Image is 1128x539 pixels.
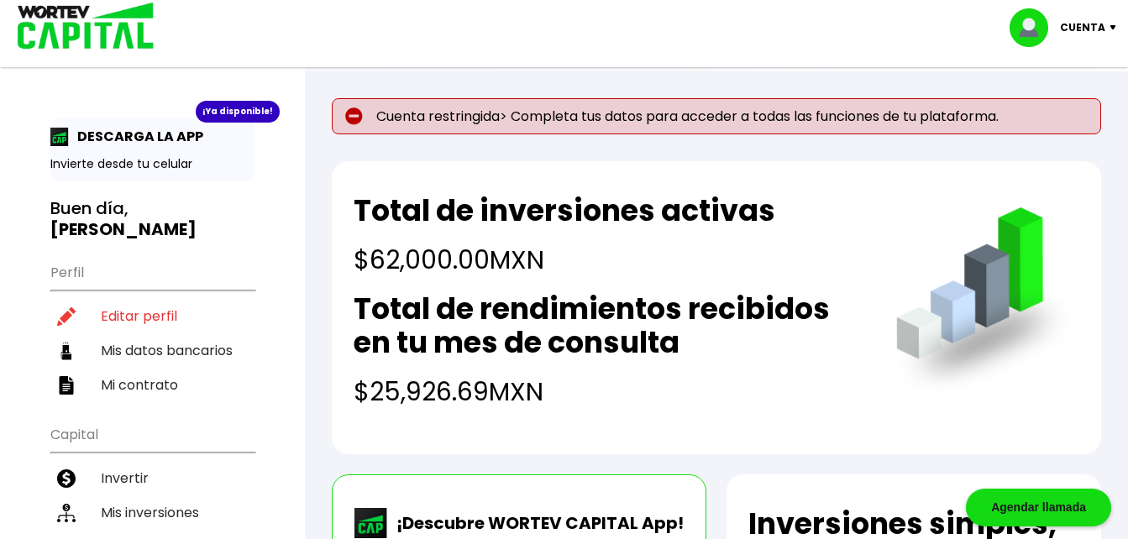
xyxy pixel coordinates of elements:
h2: Total de rendimientos recibidos en tu mes de consulta [354,292,863,359]
img: error-circle.027baa21.svg [345,107,363,125]
p: Invierte desde tu celular [50,155,254,173]
img: inversiones-icon.6695dc30.svg [57,504,76,522]
h4: $25,926.69 MXN [354,373,863,411]
p: ¡Descubre WORTEV CAPITAL App! [388,510,684,536]
img: invertir-icon.b3b967d7.svg [57,469,76,488]
a: Invertir [50,461,254,495]
h3: Buen día, [50,198,254,240]
h2: Total de inversiones activas [354,194,775,228]
img: wortev-capital-app-icon [354,508,388,538]
img: grafica.516fef24.png [889,207,1079,398]
img: profile-image [1010,8,1060,47]
div: ¡Ya disponible! [196,101,280,123]
img: contrato-icon.f2db500c.svg [57,376,76,395]
div: Agendar llamada [966,489,1111,526]
a: Mis datos bancarios [50,333,254,368]
img: icon-down [1105,25,1128,30]
a: Mis inversiones [50,495,254,530]
img: app-icon [50,128,69,146]
p: Cuenta restringida> Completa tus datos para acceder a todas las funciones de tu plataforma. [332,98,1101,134]
a: Editar perfil [50,299,254,333]
b: [PERSON_NAME] [50,217,197,241]
img: datos-icon.10cf9172.svg [57,342,76,360]
a: Mi contrato [50,368,254,402]
ul: Perfil [50,254,254,402]
h4: $62,000.00 MXN [354,241,775,279]
p: Cuenta [1060,15,1105,40]
img: editar-icon.952d3147.svg [57,307,76,326]
p: DESCARGA LA APP [69,126,203,147]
